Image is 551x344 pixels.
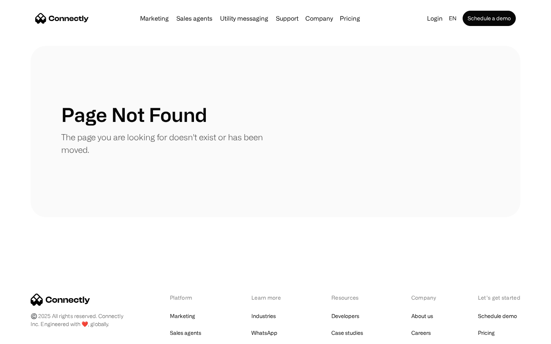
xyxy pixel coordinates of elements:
[273,15,302,21] a: Support
[251,311,276,321] a: Industries
[449,13,456,24] div: en
[173,15,215,21] a: Sales agents
[251,294,292,302] div: Learn more
[61,131,275,156] p: The page you are looking for doesn't exist or has been moved.
[305,13,333,24] div: Company
[478,328,495,338] a: Pricing
[8,330,46,341] aside: Language selected: English
[331,328,363,338] a: Case studies
[337,15,363,21] a: Pricing
[478,311,517,321] a: Schedule demo
[424,13,446,24] a: Login
[15,331,46,341] ul: Language list
[463,11,516,26] a: Schedule a demo
[478,294,520,302] div: Let’s get started
[331,311,359,321] a: Developers
[411,328,431,338] a: Careers
[217,15,271,21] a: Utility messaging
[331,294,372,302] div: Resources
[137,15,172,21] a: Marketing
[170,294,212,302] div: Platform
[170,328,201,338] a: Sales agents
[411,294,438,302] div: Company
[251,328,277,338] a: WhatsApp
[411,311,433,321] a: About us
[170,311,195,321] a: Marketing
[61,103,207,126] h1: Page Not Found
